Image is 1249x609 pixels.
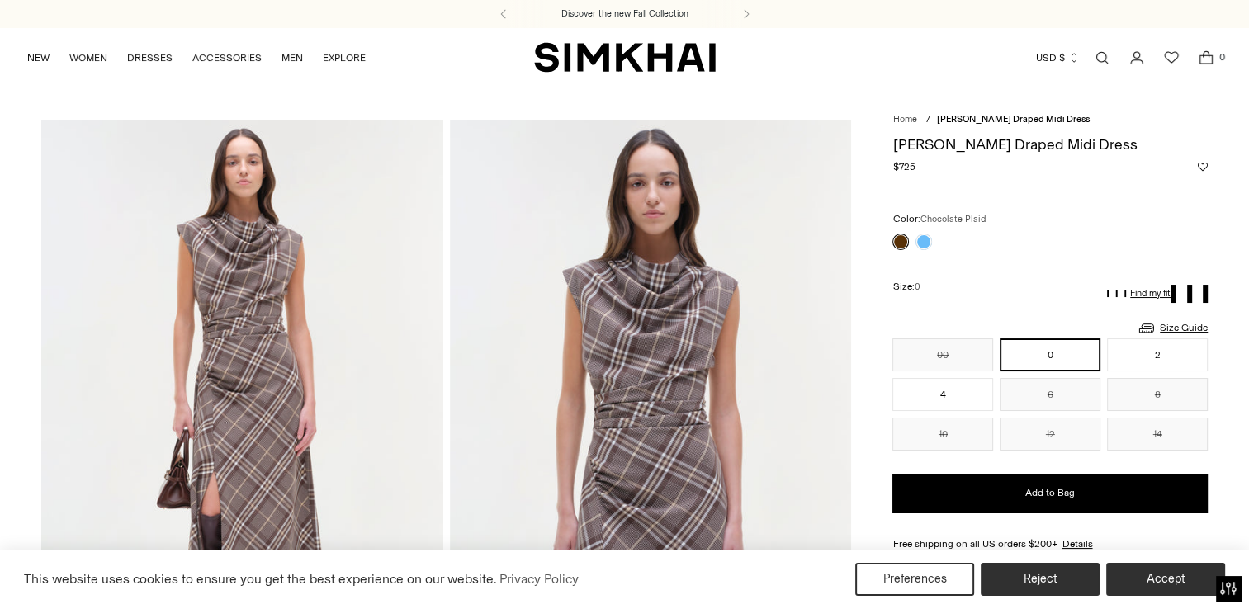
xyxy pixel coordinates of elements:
[855,563,974,596] button: Preferences
[1062,536,1092,551] a: Details
[1000,418,1100,451] button: 12
[534,41,716,73] a: SIMKHAI
[13,546,166,596] iframe: Sign Up via Text for Offers
[892,137,1208,152] h1: [PERSON_NAME] Draped Midi Dress
[1198,162,1208,172] button: Add to Wishlist
[936,114,1089,125] span: [PERSON_NAME] Draped Midi Dress
[892,211,985,227] label: Color:
[1086,41,1119,74] a: Open search modal
[1106,563,1225,596] button: Accept
[892,114,916,125] a: Home
[1000,338,1100,371] button: 0
[127,40,173,76] a: DRESSES
[892,474,1208,513] button: Add to Bag
[24,571,497,587] span: This website uses cookies to ensure you get the best experience on our website.
[1155,41,1188,74] a: Wishlist
[1036,40,1080,76] button: USD $
[920,214,985,224] span: Chocolate Plaid
[323,40,366,76] a: EXPLORE
[1137,318,1208,338] a: Size Guide
[981,563,1100,596] button: Reject
[892,279,920,295] label: Size:
[1107,418,1208,451] button: 14
[925,113,930,127] div: /
[892,159,915,174] span: $725
[1000,378,1100,411] button: 6
[1107,378,1208,411] button: 8
[27,40,50,76] a: NEW
[892,536,1208,551] div: Free shipping on all US orders $200+
[1107,338,1208,371] button: 2
[192,40,262,76] a: ACCESSORIES
[892,113,1208,127] nav: breadcrumbs
[1190,41,1223,74] a: Open cart modal
[281,40,303,76] a: MEN
[497,567,581,592] a: Privacy Policy (opens in a new tab)
[892,338,993,371] button: 00
[892,378,993,411] button: 4
[561,7,688,21] a: Discover the new Fall Collection
[892,418,993,451] button: 10
[1025,486,1075,500] span: Add to Bag
[69,40,107,76] a: WOMEN
[914,281,920,292] span: 0
[1214,50,1229,64] span: 0
[1120,41,1153,74] a: Go to the account page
